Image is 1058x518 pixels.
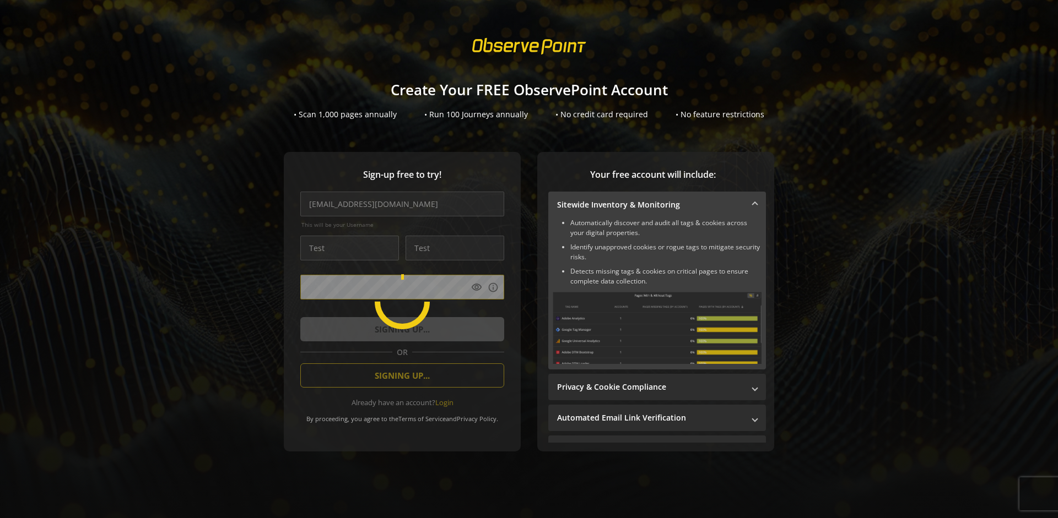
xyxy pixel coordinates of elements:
div: By proceeding, you agree to the and . [300,407,504,423]
mat-panel-title: Privacy & Cookie Compliance [557,381,744,392]
mat-expansion-panel-header: Performance Monitoring with Web Vitals [548,435,766,462]
span: Your free account will include: [548,168,758,181]
mat-expansion-panel-header: Sitewide Inventory & Monitoring [548,192,766,218]
mat-panel-title: Automated Email Link Verification [557,412,744,423]
mat-expansion-panel-header: Automated Email Link Verification [548,405,766,431]
a: Terms of Service [398,415,446,423]
li: Identify unapproved cookies or rogue tags to mitigate security risks. [570,242,762,262]
div: • Scan 1,000 pages annually [294,109,397,120]
div: • No credit card required [555,109,648,120]
li: Automatically discover and audit all tags & cookies across your digital properties. [570,218,762,238]
div: • No feature restrictions [676,109,764,120]
span: Sign-up free to try! [300,168,504,181]
mat-expansion-panel-header: Privacy & Cookie Compliance [548,374,766,400]
a: Privacy Policy [457,415,496,423]
li: Detects missing tags & cookies on critical pages to ensure complete data collection. [570,266,762,286]
div: Sitewide Inventory & Monitoring [548,218,766,369]
div: • Run 100 Journeys annually [424,109,528,120]
img: Sitewide Inventory & Monitoring [553,292,762,364]
mat-panel-title: Sitewide Inventory & Monitoring [557,199,744,210]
